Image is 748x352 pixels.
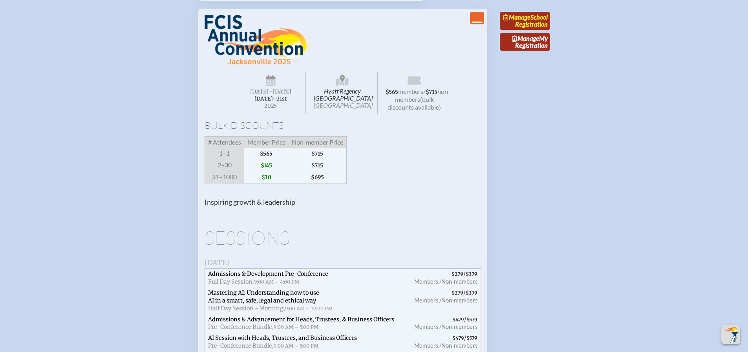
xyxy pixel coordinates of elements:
[244,171,289,183] span: $30
[466,290,477,296] span: $379
[500,12,550,30] a: ManageSchool Registration
[205,121,481,130] h1: Bulk Discounts
[205,228,481,247] h1: Sessions
[208,270,328,277] span: Admissions & Development Pre-Conference
[512,35,539,42] span: Manage
[205,15,309,65] img: FCIS Convention 2025
[274,343,318,349] span: 9:00 AM – 5:00 PM
[208,289,319,304] span: Mastering AI: Understanding how to use AI in a smart, safe, legal and ethical way
[721,325,740,344] button: Scroll Top
[452,317,464,323] span: $479
[405,288,481,314] span: /
[500,33,550,51] a: ManageMy Registration
[244,136,289,148] span: Member Price
[205,136,244,148] span: # Attendees
[250,88,269,95] span: [DATE]
[452,335,464,341] span: $479
[205,198,481,207] p: Inspiring growth & leadership
[274,324,318,330] span: 9:00 AM – 5:00 PM
[205,148,244,159] span: 1–1
[466,271,477,277] span: $379
[414,323,441,330] span: Members /
[426,89,437,95] span: $715
[414,278,441,285] span: Members /
[208,334,357,341] span: AI Session with Heads, Trustees, and Business Officers
[208,342,274,349] span: Pre-Conference Bundle,
[405,269,481,288] span: /
[242,103,300,109] span: 2025
[208,323,274,330] span: Pre-Conference Bundle,
[314,101,373,109] span: [GEOGRAPHIC_DATA]
[307,72,378,114] span: Hyatt Regency [GEOGRAPHIC_DATA]
[254,95,287,102] span: [DATE]–⁠21st
[395,88,450,103] span: non-members
[441,342,477,349] span: Non-members
[289,148,347,159] span: $715
[244,148,289,159] span: $565
[405,333,481,352] span: /
[452,271,463,277] span: $279
[423,88,426,95] span: /
[398,88,423,95] span: members
[405,314,481,333] span: /
[388,95,441,111] span: (bulk discounts available)
[723,327,739,343] img: To the top
[441,297,477,304] span: Non-members
[414,297,441,304] span: Members /
[205,159,244,171] span: 2–30
[503,13,530,21] span: Manage
[289,136,347,148] span: Non-member Price
[205,171,244,183] span: 31–1000
[289,159,347,171] span: $715
[244,159,289,171] span: $145
[466,335,477,341] span: $579
[208,305,285,312] span: Half Day Session - Morning,
[414,342,441,349] span: Members /
[269,88,291,95] span: –[DATE]
[208,278,254,285] span: Full Day Session,
[441,278,477,285] span: Non-members
[285,306,333,312] span: 9:00 AM – 12:00 PM
[386,89,398,95] span: $565
[441,323,477,330] span: Non-members
[466,317,477,323] span: $579
[254,279,299,285] span: 9:00 AM – 4:00 PM
[452,290,463,296] span: $279
[289,171,347,183] span: $695
[208,316,394,323] span: Admissions & Advancement for Heads, Trustees, & Business Officers
[205,258,229,267] span: [DATE]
